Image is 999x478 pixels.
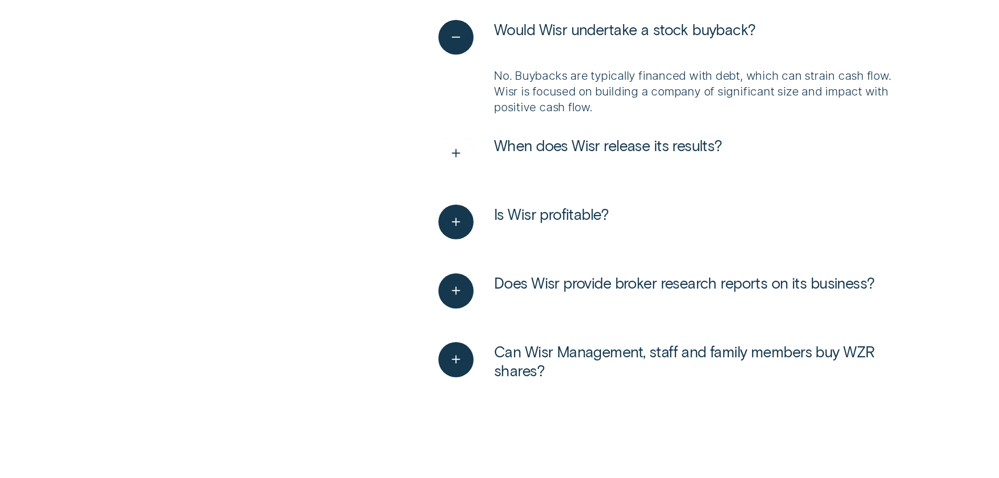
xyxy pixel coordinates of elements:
p: No. Buybacks are typically financed with debt, which can strain cash flow. Wisr is focused on bui... [494,68,894,115]
button: See less [438,20,755,55]
span: Is Wisr profitable? [494,205,608,224]
span: Can Wisr Management, staff and family members buy WZR shares? [494,342,894,380]
button: See more [438,342,894,380]
span: Does Wisr provide broker research reports on its business? [494,273,875,292]
span: When does Wisr release its results? [494,136,722,155]
span: Would Wisr undertake a stock buyback? [494,20,756,39]
button: See more [438,205,608,240]
button: See more [438,136,722,171]
button: See more [438,273,874,309]
div: See less [438,68,894,115]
